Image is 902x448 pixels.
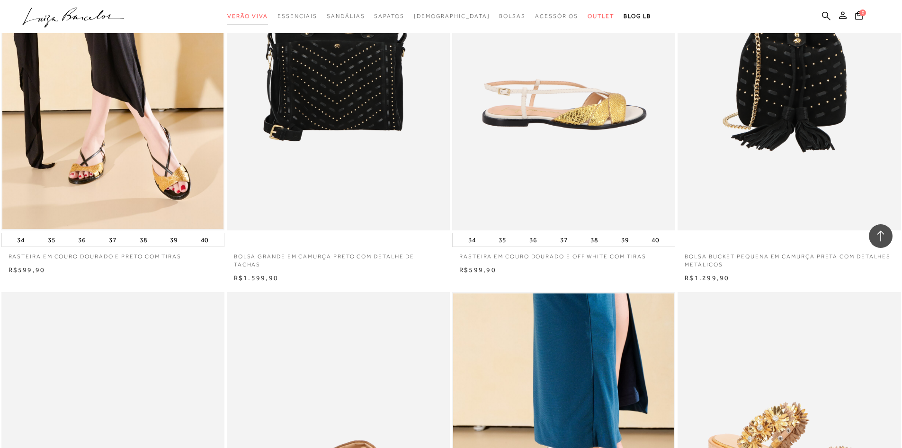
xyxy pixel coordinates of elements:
a: BOLSA GRANDE EM CAMURÇA PRETO COM DETALHE DE TACHAS [227,247,450,269]
span: 0 [859,9,866,16]
a: categoryNavScreenReaderText [227,8,268,25]
button: 36 [75,233,89,247]
span: R$1.299,90 [685,274,729,282]
a: categoryNavScreenReaderText [327,8,365,25]
span: Essenciais [277,13,317,19]
a: BOLSA BUCKET PEQUENA EM CAMURÇA PRETA COM DETALHES METÁLICOS [678,247,901,269]
a: categoryNavScreenReaderText [535,8,578,25]
button: 34 [465,233,479,247]
span: [DEMOGRAPHIC_DATA] [414,13,490,19]
span: Acessórios [535,13,578,19]
a: categoryNavScreenReaderText [499,8,526,25]
span: R$599,90 [459,266,496,274]
span: BLOG LB [624,13,651,19]
button: 40 [198,233,211,247]
span: Sapatos [374,13,404,19]
button: 34 [14,233,27,247]
a: categoryNavScreenReaderText [277,8,317,25]
button: 39 [167,233,180,247]
span: Bolsas [499,13,526,19]
button: 35 [45,233,58,247]
button: 40 [649,233,662,247]
span: Verão Viva [227,13,268,19]
a: BLOG LB [624,8,651,25]
a: categoryNavScreenReaderText [588,8,614,25]
span: R$599,90 [9,266,45,274]
a: RASTEIRA EM COURO DOURADO E PRETO COM TIRAS [1,247,224,261]
span: Sandálias [327,13,365,19]
button: 37 [557,233,571,247]
a: RASTEIRA EM COURO DOURADO E OFF WHITE COM TIRAS [452,247,675,261]
button: 35 [496,233,509,247]
span: Outlet [588,13,614,19]
a: categoryNavScreenReaderText [374,8,404,25]
button: 38 [588,233,601,247]
button: 39 [618,233,632,247]
button: 0 [852,10,866,23]
button: 38 [137,233,150,247]
button: 36 [527,233,540,247]
span: R$1.599,90 [234,274,278,282]
a: noSubCategoriesText [414,8,490,25]
button: 37 [106,233,119,247]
